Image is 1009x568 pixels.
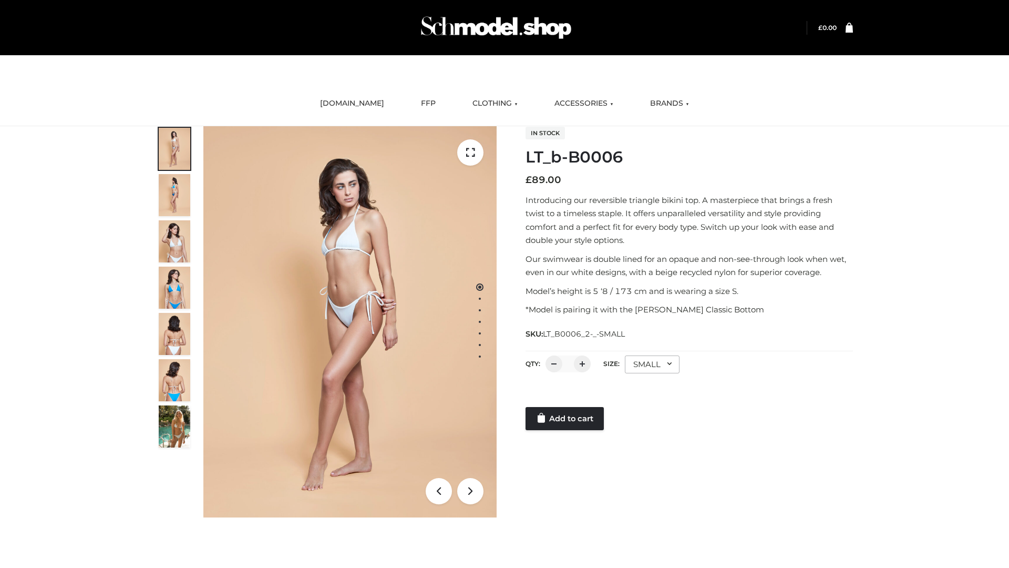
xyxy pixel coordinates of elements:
[818,24,822,32] span: £
[818,24,837,32] a: £0.00
[159,405,190,448] img: Arieltop_CloudNine_AzureSky2.jpg
[203,126,497,518] img: ArielClassicBikiniTop_CloudNine_AzureSky_OW114ECO_1
[159,267,190,309] img: ArielClassicBikiniTop_CloudNine_AzureSky_OW114ECO_4-scaled.jpg
[465,92,526,115] a: CLOTHING
[526,360,540,368] label: QTY:
[625,356,679,373] div: SMALL
[526,194,853,247] p: Introducing our reversible triangle bikini top. A masterpiece that brings a fresh twist to a time...
[543,329,625,339] span: LT_B0006_2-_-SMALL
[413,92,444,115] a: FFP
[417,7,575,48] img: Schmodel Admin 964
[526,174,532,186] span: £
[818,24,837,32] bdi: 0.00
[526,328,626,340] span: SKU:
[159,359,190,401] img: ArielClassicBikiniTop_CloudNine_AzureSky_OW114ECO_8-scaled.jpg
[526,285,853,298] p: Model’s height is 5 ‘8 / 173 cm and is wearing a size S.
[526,127,565,139] span: In stock
[526,174,561,186] bdi: 89.00
[526,303,853,317] p: *Model is pairing it with the [PERSON_NAME] Classic Bottom
[642,92,697,115] a: BRANDS
[159,128,190,170] img: ArielClassicBikiniTop_CloudNine_AzureSky_OW114ECO_1-scaled.jpg
[312,92,392,115] a: [DOMAIN_NAME]
[159,313,190,355] img: ArielClassicBikiniTop_CloudNine_AzureSky_OW114ECO_7-scaled.jpg
[547,92,621,115] a: ACCESSORIES
[526,148,853,167] h1: LT_b-B0006
[603,360,620,368] label: Size:
[159,220,190,262] img: ArielClassicBikiniTop_CloudNine_AzureSky_OW114ECO_3-scaled.jpg
[526,407,604,430] a: Add to cart
[526,252,853,279] p: Our swimwear is double lined for an opaque and non-see-through look when wet, even in our white d...
[159,174,190,216] img: ArielClassicBikiniTop_CloudNine_AzureSky_OW114ECO_2-scaled.jpg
